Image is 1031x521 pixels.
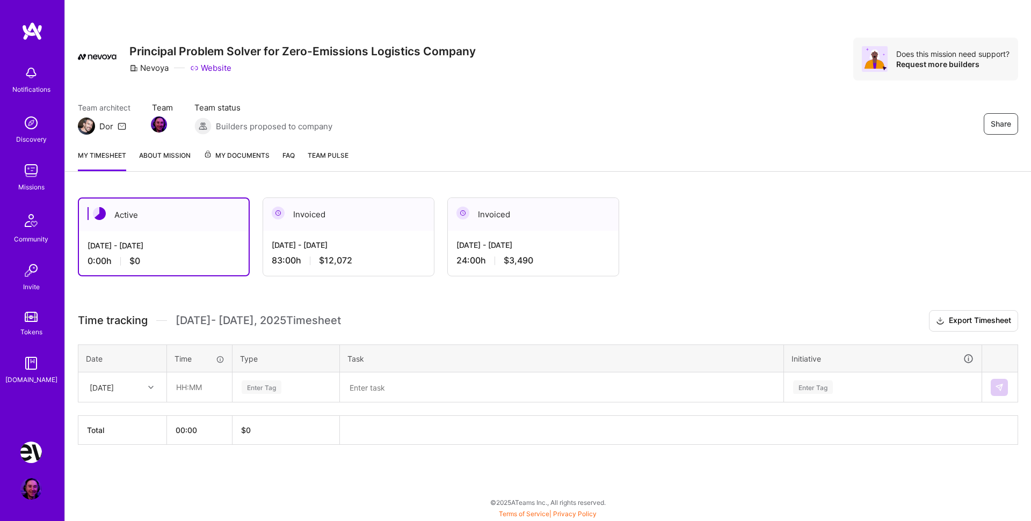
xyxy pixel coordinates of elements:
[139,150,191,171] a: About Mission
[204,150,270,171] a: My Documents
[78,118,95,135] img: Team Architect
[263,198,434,231] div: Invoiced
[272,207,285,219] img: Invoiced
[504,255,533,266] span: $3,490
[272,239,425,251] div: [DATE] - [DATE]
[984,113,1018,135] button: Share
[93,207,106,220] img: Active
[12,84,50,95] div: Notifications
[20,326,42,337] div: Tokens
[129,62,169,74] div: Nevoya
[176,314,341,327] span: [DATE] - [DATE] , 2025 Timesheet
[18,181,45,193] div: Missions
[18,478,45,500] a: User Avatar
[25,312,38,322] img: tokens
[21,21,43,41] img: logo
[129,45,476,58] h3: Principal Problem Solver for Zero-Emissions Logistics Company
[18,208,44,233] img: Community
[152,115,166,134] a: Team Member Avatar
[78,416,167,445] th: Total
[118,122,126,130] i: icon Mail
[456,207,469,219] img: Invoiced
[20,442,42,463] img: Nevoya: Principal Problem Solver for Zero-Emissions Logistics Company
[148,385,154,390] i: icon Chevron
[456,239,610,251] div: [DATE] - [DATE]
[20,160,42,181] img: teamwork
[862,46,888,72] img: Avatar
[308,151,348,159] span: Team Pulse
[20,62,42,84] img: bell
[99,121,113,132] div: Dor
[175,353,224,364] div: Time
[233,344,340,372] th: Type
[23,281,40,292] div: Invite
[995,383,1004,392] img: Submit
[242,379,281,395] div: Enter Tag
[5,374,57,385] div: [DOMAIN_NAME]
[168,373,231,401] input: HH:MM
[78,314,148,327] span: Time tracking
[78,150,126,171] a: My timesheet
[216,121,332,132] span: Builders proposed to company
[64,489,1031,516] div: © 2025 ATeams Inc., All rights reserved.
[129,255,140,267] span: $0
[78,54,117,60] img: Company Logo
[14,233,48,245] div: Community
[929,310,1018,332] button: Export Timesheet
[204,150,270,162] span: My Documents
[88,255,240,267] div: 0:00 h
[151,116,167,133] img: Team Member Avatar
[936,315,945,327] i: icon Download
[79,199,249,231] div: Active
[896,59,1010,69] div: Request more builders
[129,64,138,72] i: icon CompanyGray
[78,344,167,372] th: Date
[152,102,173,113] span: Team
[190,62,231,74] a: Website
[88,240,240,251] div: [DATE] - [DATE]
[18,442,45,463] a: Nevoya: Principal Problem Solver for Zero-Emissions Logistics Company
[272,255,425,266] div: 83:00 h
[78,102,130,113] span: Team architect
[792,353,974,365] div: Initiative
[499,510,597,518] span: |
[553,510,597,518] a: Privacy Policy
[308,150,348,171] a: Team Pulse
[20,112,42,134] img: discovery
[896,49,1010,59] div: Does this mission need support?
[90,381,114,393] div: [DATE]
[20,353,42,374] img: guide book
[340,344,784,372] th: Task
[167,416,233,445] th: 00:00
[448,198,619,231] div: Invoiced
[282,150,295,171] a: FAQ
[499,510,549,518] a: Terms of Service
[194,118,212,135] img: Builders proposed to company
[20,478,42,500] img: User Avatar
[194,102,332,113] span: Team status
[241,425,251,435] span: $ 0
[16,134,47,145] div: Discovery
[20,260,42,281] img: Invite
[319,255,352,266] span: $12,072
[793,379,833,395] div: Enter Tag
[991,119,1011,129] span: Share
[456,255,610,266] div: 24:00 h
